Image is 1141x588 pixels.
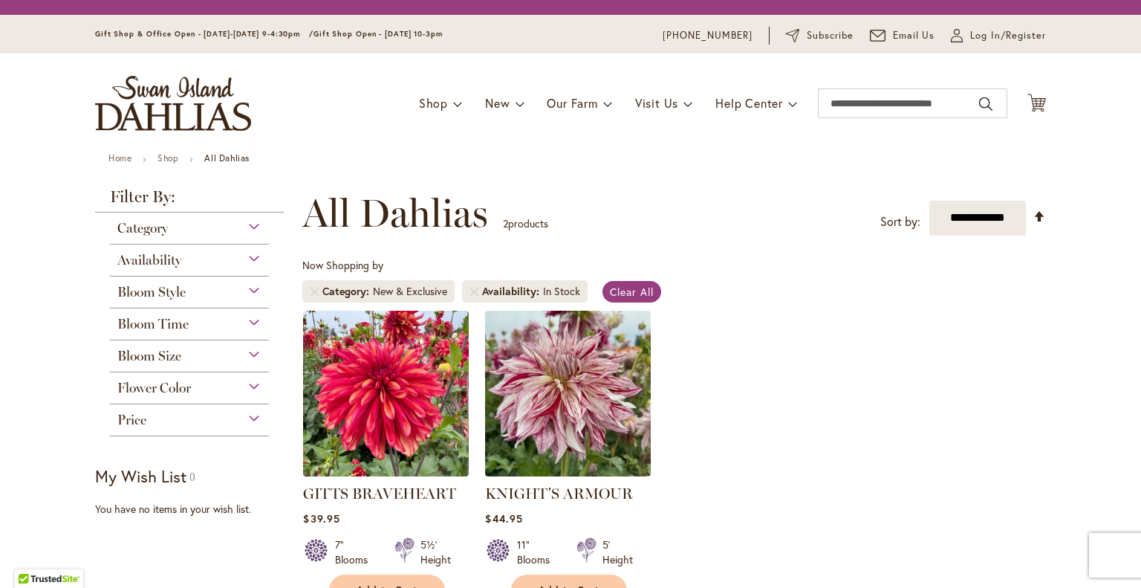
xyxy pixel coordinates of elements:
[108,152,131,164] a: Home
[303,485,456,503] a: GITTS BRAVEHEART
[302,191,488,236] span: All Dahlias
[547,95,597,111] span: Our Farm
[663,28,752,43] a: [PHONE_NUMBER]
[95,189,284,213] strong: Filter By:
[313,29,443,39] span: Gift Shop Open - [DATE] 10-3pm
[951,28,1046,43] a: Log In/Register
[893,28,935,43] span: Email Us
[117,252,181,268] span: Availability
[485,95,510,111] span: New
[95,465,186,487] strong: My Wish List
[95,76,251,131] a: store logo
[807,28,854,43] span: Subscribe
[310,287,319,296] a: Remove Category New & Exclusive
[503,212,548,236] p: products
[485,311,651,476] img: KNIGHT'S ARMOUR
[602,537,633,567] div: 5' Height
[970,28,1046,43] span: Log In/Register
[322,284,373,299] span: Category
[469,287,478,296] a: Remove Availability In Stock
[786,28,854,43] a: Subscribe
[95,29,313,39] span: Gift Shop & Office Open - [DATE]-[DATE] 9-4:30pm /
[482,284,543,299] span: Availability
[880,208,920,236] label: Sort by:
[157,152,178,164] a: Shop
[715,95,783,111] span: Help Center
[373,284,447,299] div: New & Exclusive
[979,92,992,116] button: Search
[303,311,469,476] img: GITTS BRAVEHEART
[204,152,250,164] strong: All Dahlias
[335,537,377,567] div: 7" Blooms
[602,281,661,303] a: Clear All
[635,95,678,111] span: Visit Us
[870,28,935,43] a: Email Us
[517,537,559,567] div: 11" Blooms
[117,220,168,236] span: Category
[420,537,451,567] div: 5½' Height
[117,316,189,332] span: Bloom Time
[117,284,186,300] span: Bloom Style
[610,285,654,299] span: Clear All
[543,284,580,299] div: In Stock
[485,465,651,479] a: KNIGHT'S ARMOUR
[95,502,293,517] div: You have no items in your wish list.
[117,348,181,364] span: Bloom Size
[117,412,146,428] span: Price
[117,380,191,396] span: Flower Color
[419,95,448,111] span: Shop
[303,465,469,479] a: GITTS BRAVEHEART
[503,216,508,230] span: 2
[302,258,383,272] span: Now Shopping by
[303,511,339,526] span: $39.95
[485,511,522,526] span: $44.95
[485,485,633,503] a: KNIGHT'S ARMOUR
